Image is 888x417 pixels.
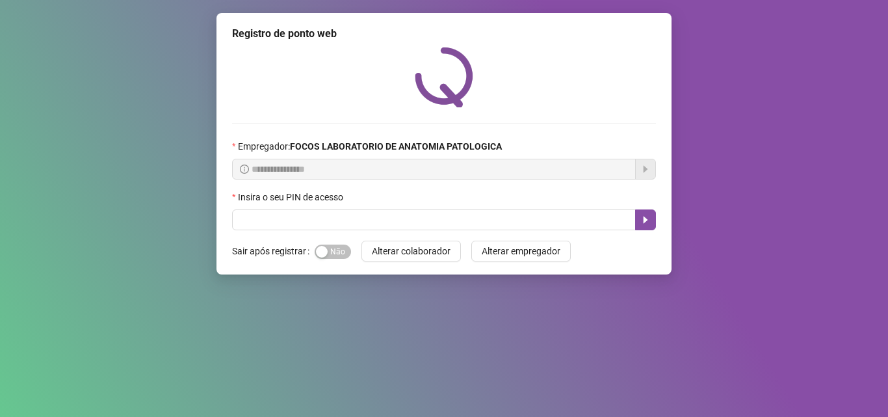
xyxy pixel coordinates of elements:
[240,165,249,174] span: info-circle
[372,244,451,258] span: Alterar colaborador
[232,241,315,262] label: Sair após registrar
[290,141,502,152] strong: FOCOS LABORATORIO DE ANATOMIA PATOLOGICA
[232,26,656,42] div: Registro de ponto web
[640,215,651,225] span: caret-right
[482,244,560,258] span: Alterar empregador
[471,241,571,262] button: Alterar empregador
[361,241,461,262] button: Alterar colaborador
[238,139,502,154] span: Empregador :
[415,47,473,107] img: QRPoint
[232,190,352,204] label: Insira o seu PIN de acesso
